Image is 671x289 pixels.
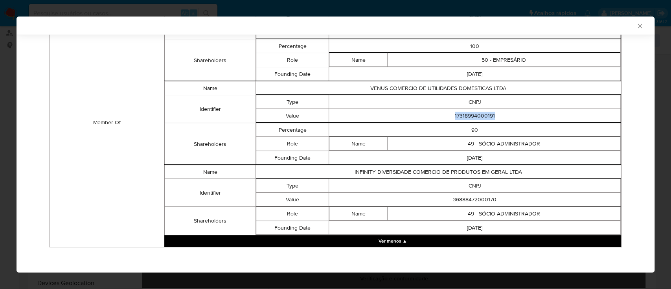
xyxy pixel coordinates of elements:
td: Name [329,137,388,151]
td: Type [256,179,329,193]
td: Role [256,53,329,67]
button: Fechar a janela [636,22,643,29]
button: Collapse array [164,235,621,247]
td: Type [256,95,329,109]
div: closure-recommendation-modal [17,17,654,272]
td: Name [164,81,256,95]
td: Founding Date [256,67,329,81]
td: INFINITY DIVERSIDADE COMERCIO DE PRODUTOS EM GERAL LTDA [256,165,621,179]
td: Name [329,53,388,67]
td: Shareholders [164,207,256,235]
td: VENUS COMERCIO DE UTILIDADES DOMESTICAS LTDA [256,81,621,95]
td: CNPJ [329,179,621,193]
td: 36888472000170 [329,193,621,206]
td: Value [256,109,329,123]
td: Founding Date [256,221,329,235]
td: Role [256,207,329,221]
td: 50 - EMPRESÁRIO [388,53,620,67]
td: Role [256,137,329,151]
td: Percentage [256,123,329,137]
td: CNPJ [329,95,621,109]
td: 49 - SÓCIO-ADMINISTRADOR [388,207,620,221]
td: 100 [329,39,621,53]
td: [DATE] [329,67,621,81]
td: Value [256,193,329,206]
td: 17318994000191 [329,109,621,123]
td: Name [329,207,388,221]
td: Name [164,165,256,179]
td: 90 [329,123,621,137]
td: 49 - SÓCIO-ADMINISTRADOR [388,137,620,151]
td: Identifier [164,179,256,207]
td: [DATE] [329,221,621,235]
td: Identifier [164,95,256,123]
td: Shareholders [164,39,256,81]
td: Shareholders [164,123,256,165]
td: Percentage [256,39,329,53]
td: Founding Date [256,151,329,165]
td: [DATE] [329,151,621,165]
